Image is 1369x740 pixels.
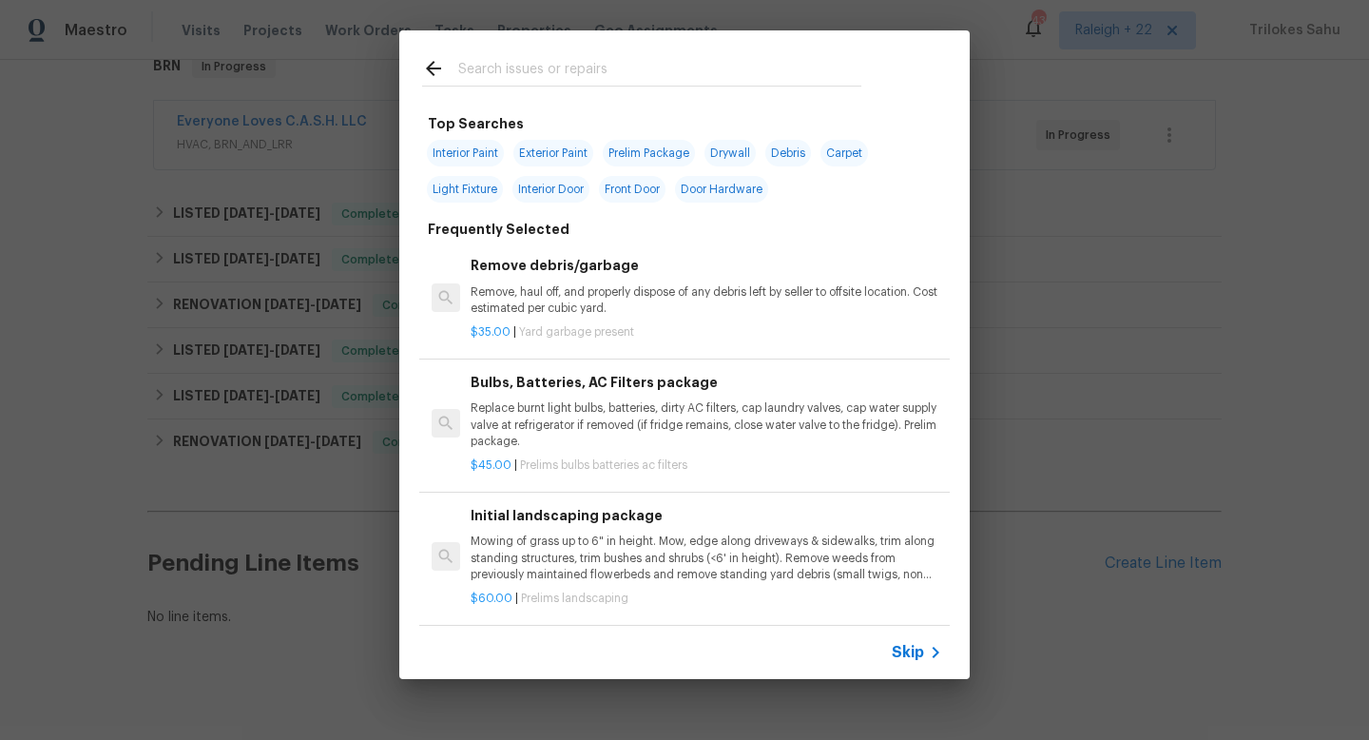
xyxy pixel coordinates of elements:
span: Interior Paint [427,140,504,166]
span: Light Fixture [427,176,503,203]
h6: Initial landscaping package [471,505,942,526]
span: $45.00 [471,459,511,471]
span: Door Hardware [675,176,768,203]
p: Mowing of grass up to 6" in height. Mow, edge along driveways & sidewalks, trim along standing st... [471,534,942,582]
p: | [471,324,942,341]
span: $60.00 [471,593,512,604]
h6: Remove debris/garbage [471,255,942,276]
span: Yard garbage present [519,326,634,338]
h6: Frequently Selected [428,219,569,240]
span: Carpet [820,140,868,166]
span: $35.00 [471,326,511,338]
p: Remove, haul off, and properly dispose of any debris left by seller to offsite location. Cost est... [471,284,942,317]
input: Search issues or repairs [458,57,861,86]
span: Drywall [704,140,756,166]
h6: Bulbs, Batteries, AC Filters package [471,372,942,393]
span: Skip [892,643,924,662]
span: Front Door [599,176,665,203]
span: Interior Door [512,176,589,203]
span: Exterior Paint [513,140,593,166]
p: | [471,458,942,474]
span: Prelims landscaping [521,593,628,604]
h6: Top Searches [428,113,524,134]
p: | [471,591,942,607]
p: Replace burnt light bulbs, batteries, dirty AC filters, cap laundry valves, cap water supply valv... [471,400,942,449]
span: Debris [765,140,811,166]
span: Prelims bulbs batteries ac filters [520,459,687,471]
span: Prelim Package [603,140,695,166]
